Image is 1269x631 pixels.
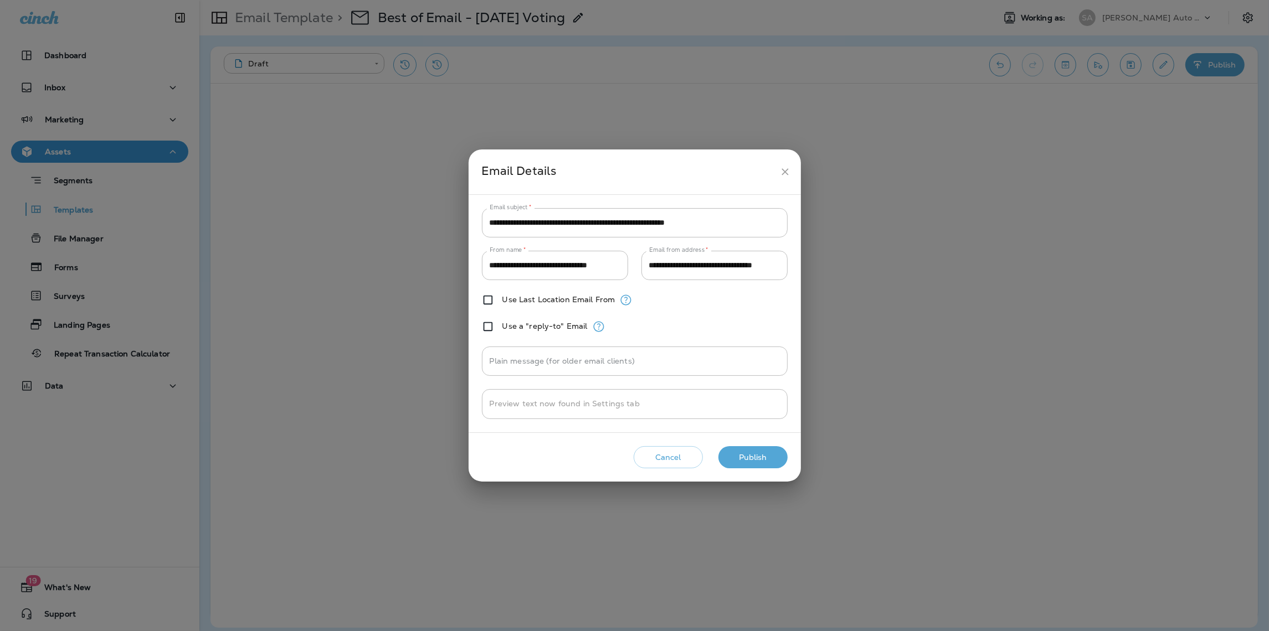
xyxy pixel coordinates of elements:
div: Email Details [482,162,775,182]
label: Email subject [490,203,532,211]
button: Publish [718,446,788,469]
button: close [775,162,795,182]
button: Cancel [634,446,703,469]
label: Use a "reply-to" Email [502,322,588,330]
label: From name [490,246,526,254]
label: Use Last Location Email From [502,295,615,304]
label: Email from address [649,246,708,254]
